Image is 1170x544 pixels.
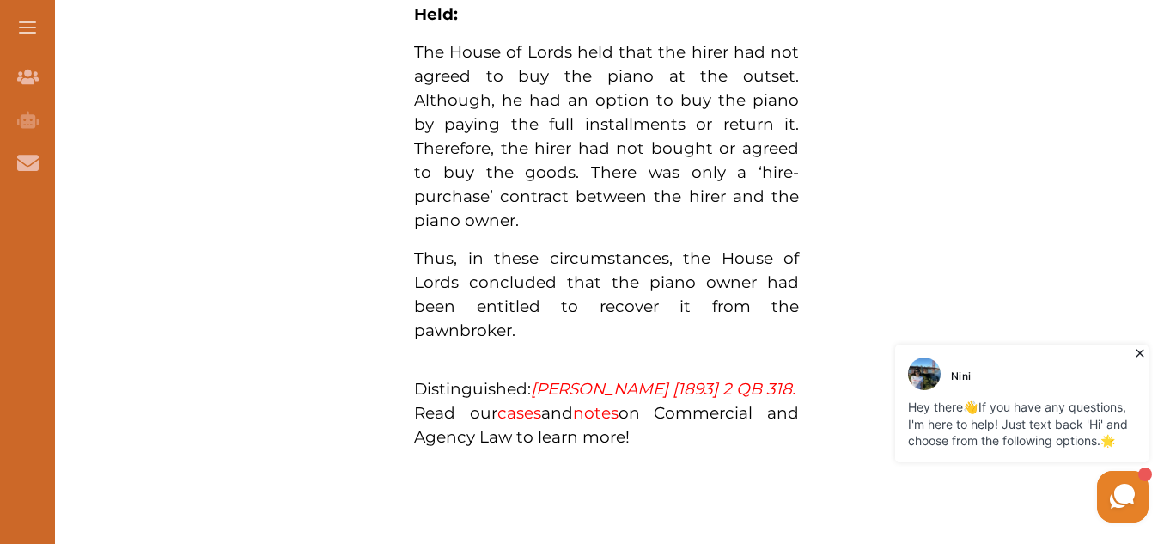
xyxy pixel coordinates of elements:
span: The House of Lords held that the hirer had not agreed to buy the piano at the outset. Although, h... [414,42,799,230]
span: Distinguished: [414,379,795,399]
a: notes [573,403,619,423]
a: cases [497,403,541,423]
iframe: HelpCrunch [758,340,1153,527]
span: Read our and on Commercial and Agency Law to learn more! [414,403,799,447]
span: Thus, in these circumstances, the House of Lords concluded that the piano owner had been entitled... [414,248,799,340]
strong: Held: [414,4,458,24]
a: [PERSON_NAME] [1893] 2 QB 318. [531,379,795,399]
